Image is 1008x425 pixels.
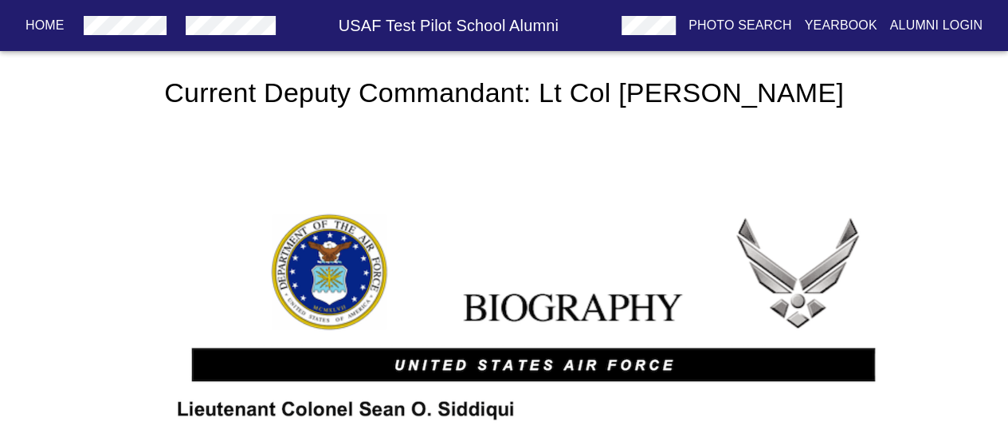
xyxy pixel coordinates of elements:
[804,16,877,35] p: Yearbook
[282,13,615,38] h6: USAF Test Pilot School Alumni
[884,11,990,40] button: Alumni Login
[19,11,71,40] button: Home
[688,16,792,35] p: Photo Search
[798,11,883,40] button: Yearbook
[890,16,983,35] p: Alumni Login
[682,11,798,40] button: Photo Search
[25,16,65,35] p: Home
[164,77,844,110] h4: Current Deputy Commandant: Lt Col [PERSON_NAME]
